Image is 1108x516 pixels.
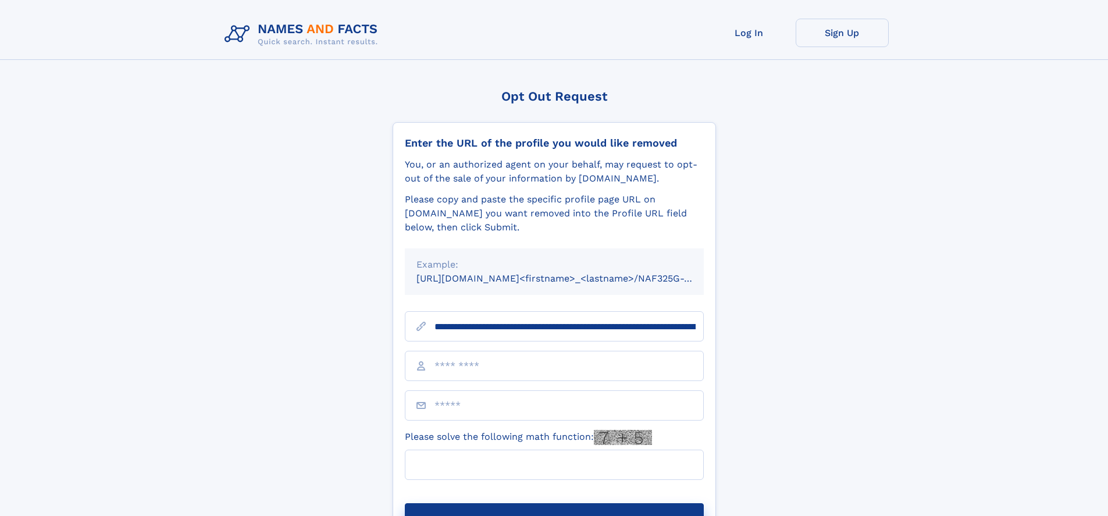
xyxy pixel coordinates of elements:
[393,89,716,104] div: Opt Out Request
[405,137,704,150] div: Enter the URL of the profile you would like removed
[416,273,726,284] small: [URL][DOMAIN_NAME]<firstname>_<lastname>/NAF325G-xxxxxxxx
[405,430,652,445] label: Please solve the following math function:
[703,19,796,47] a: Log In
[796,19,889,47] a: Sign Up
[416,258,692,272] div: Example:
[405,158,704,186] div: You, or an authorized agent on your behalf, may request to opt-out of the sale of your informatio...
[405,193,704,234] div: Please copy and paste the specific profile page URL on [DOMAIN_NAME] you want removed into the Pr...
[220,19,387,50] img: Logo Names and Facts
